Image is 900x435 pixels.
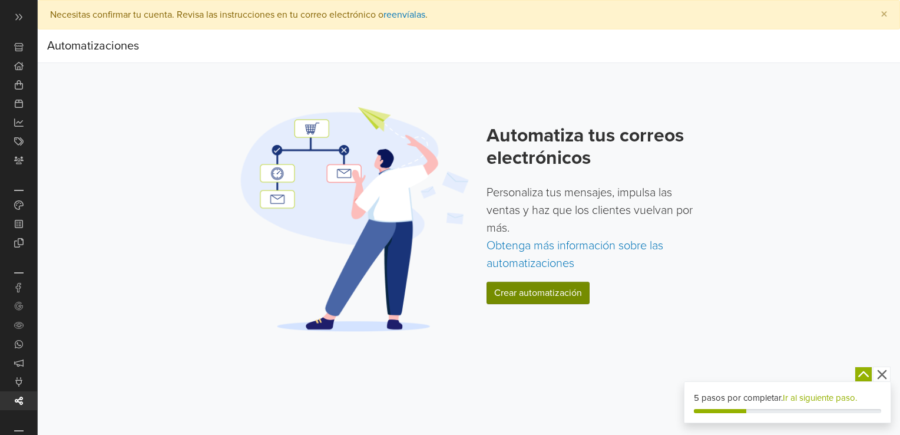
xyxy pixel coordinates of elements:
[487,184,702,272] p: Personaliza tus mensajes, impulsa las ventas y haz que los clientes vuelvan por más.
[383,9,425,21] a: reenvíalas
[14,190,24,191] p: Personalización
[487,282,590,304] a: Crear automatización
[14,272,24,273] p: Integraciones
[783,393,857,403] a: Ir al siguiente paso.
[237,106,472,332] img: Automation
[14,430,24,431] p: Configuración
[694,391,881,405] div: 5 pasos por completar.
[487,124,702,170] h2: Automatiza tus correos electrónicos
[487,239,663,271] a: Obtenga más información sobre las automatizaciones
[869,1,899,29] button: Close
[47,34,139,58] div: Automatizaciones
[881,6,888,23] span: ×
